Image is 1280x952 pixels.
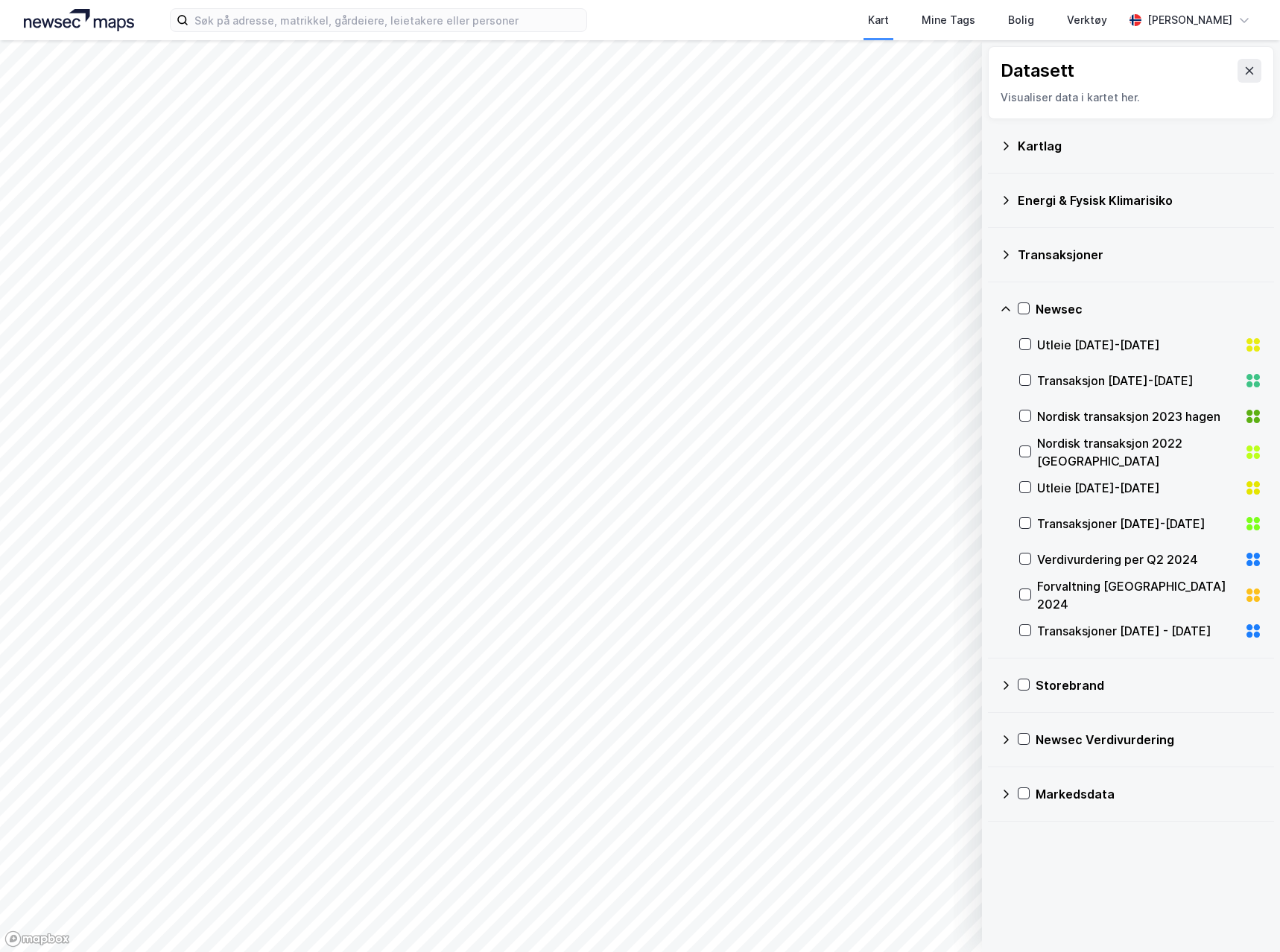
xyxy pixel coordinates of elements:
[1037,515,1238,533] div: Transaksjoner [DATE]-[DATE]
[1037,479,1238,497] div: Utleie [DATE]-[DATE]
[922,11,975,29] div: Mine Tags
[1037,577,1238,613] div: Forvaltning [GEOGRAPHIC_DATA] 2024
[4,930,70,948] a: Mapbox homepage
[1037,622,1238,640] div: Transaksjoner [DATE] - [DATE]
[1037,372,1238,390] div: Transaksjon [DATE]-[DATE]
[1036,785,1262,803] div: Markedsdata
[1067,11,1107,29] div: Verktøy
[1018,191,1262,209] div: Energi & Fysisk Klimarisiko
[1001,89,1261,107] div: Visualiser data i kartet her.
[1036,676,1262,694] div: Storebrand
[1037,336,1238,354] div: Utleie [DATE]-[DATE]
[1037,434,1238,470] div: Nordisk transaksjon 2022 [GEOGRAPHIC_DATA]
[1001,59,1074,83] div: Datasett
[188,9,586,31] input: Søk på adresse, matrikkel, gårdeiere, leietakere eller personer
[868,11,889,29] div: Kart
[1147,11,1232,29] div: [PERSON_NAME]
[1037,550,1238,568] div: Verdivurdering per Q2 2024
[1036,731,1262,749] div: Newsec Verdivurdering
[1037,407,1238,425] div: Nordisk transaksjon 2023 hagen
[1018,137,1262,155] div: Kartlag
[1008,11,1034,29] div: Bolig
[1205,880,1280,952] iframe: Chat Widget
[1205,880,1280,952] div: Kontrollprogram for chat
[1036,300,1262,318] div: Newsec
[24,9,134,31] img: logo.a4113a55bc3d86da70a041830d287a7e.svg
[1018,246,1262,264] div: Transaksjoner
